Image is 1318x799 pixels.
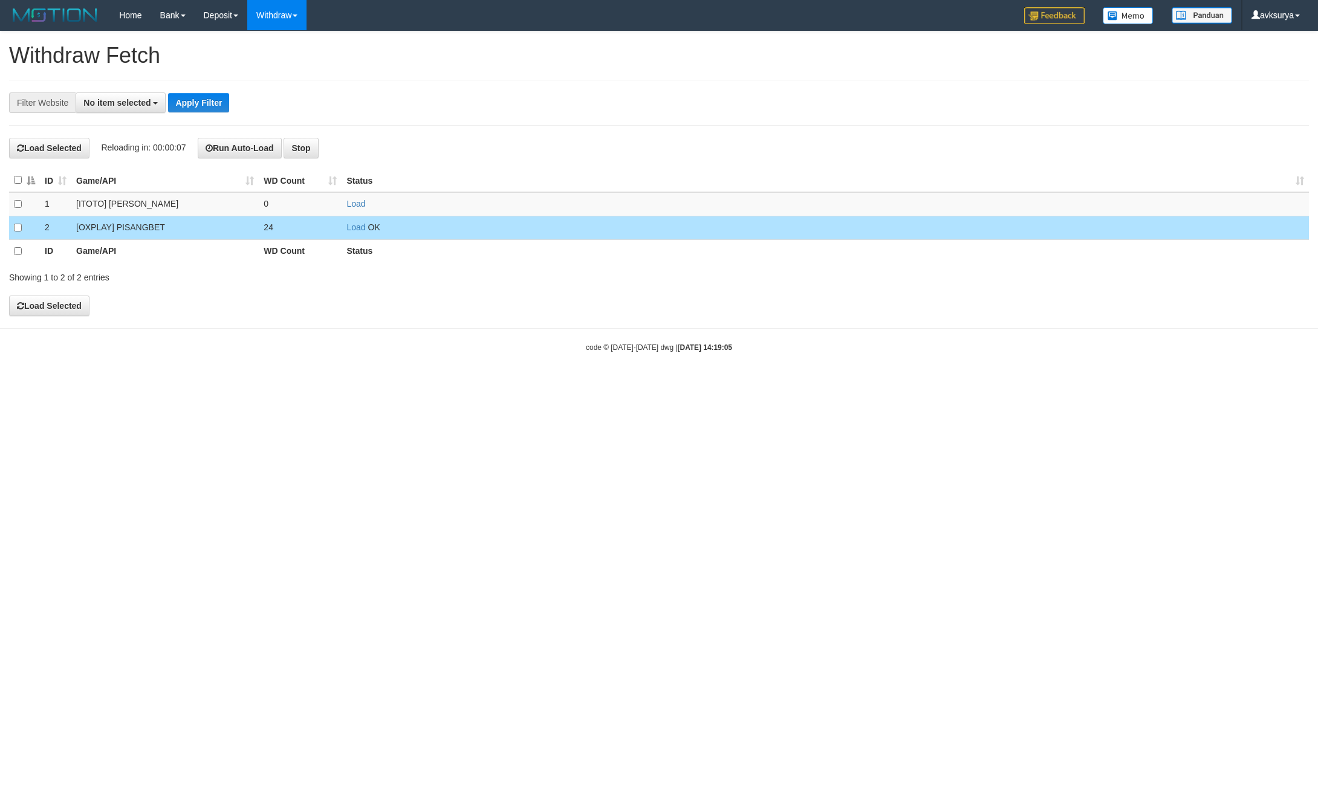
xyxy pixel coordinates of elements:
[71,239,259,263] th: Game/API
[678,343,732,352] strong: [DATE] 14:19:05
[1024,7,1085,24] img: Feedback.jpg
[40,169,71,192] th: ID: activate to sort column ascending
[284,138,318,158] button: Stop
[71,169,259,192] th: Game/API: activate to sort column ascending
[9,44,1309,68] h1: Withdraw Fetch
[9,296,89,316] button: Load Selected
[40,192,71,216] td: 1
[9,138,89,158] button: Load Selected
[264,222,273,232] span: 24
[1103,7,1154,24] img: Button%20Memo.svg
[1172,7,1232,24] img: panduan.png
[259,239,342,263] th: WD Count
[259,169,342,192] th: WD Count: activate to sort column ascending
[368,222,380,232] span: OK
[83,98,151,108] span: No item selected
[346,199,365,209] a: Load
[346,222,365,232] a: Load
[342,169,1309,192] th: Status: activate to sort column ascending
[71,216,259,239] td: [OXPLAY] PISANGBET
[168,93,229,112] button: Apply Filter
[40,239,71,263] th: ID
[342,239,1309,263] th: Status
[9,92,76,113] div: Filter Website
[76,92,166,113] button: No item selected
[264,199,268,209] span: 0
[71,192,259,216] td: [ITOTO] [PERSON_NAME]
[586,343,732,352] small: code © [DATE]-[DATE] dwg |
[40,216,71,239] td: 2
[9,267,540,283] div: Showing 1 to 2 of 2 entries
[198,138,282,158] button: Run Auto-Load
[9,6,101,24] img: MOTION_logo.png
[101,143,186,152] span: Reloading in: 00:00:07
